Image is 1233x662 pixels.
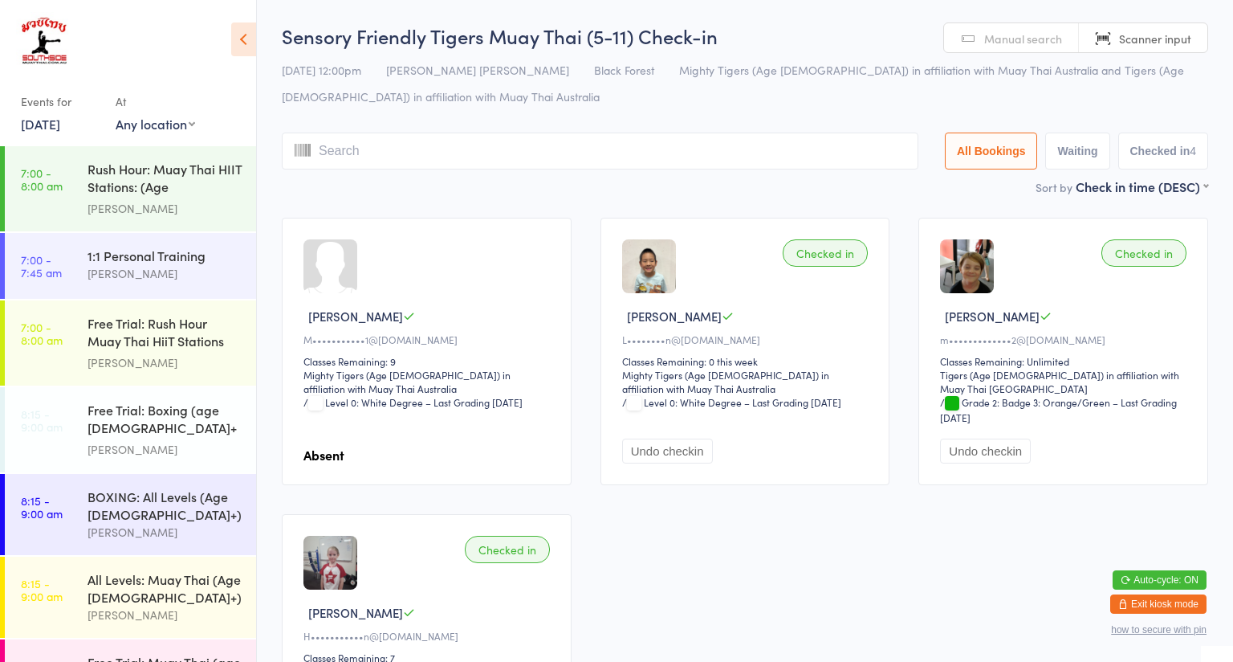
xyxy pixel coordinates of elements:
div: [PERSON_NAME] [87,523,242,541]
a: 8:15 -9:00 amBOXING: All Levels (Age [DEMOGRAPHIC_DATA]+)[PERSON_NAME] [5,474,256,555]
span: [PERSON_NAME] [PERSON_NAME] [386,62,569,78]
div: At [116,88,195,115]
div: [PERSON_NAME] [87,353,242,372]
div: Checked in [783,239,868,267]
time: 8:15 - 9:00 am [21,407,63,433]
div: All Levels: Muay Thai (Age [DEMOGRAPHIC_DATA]+) [87,570,242,606]
div: [PERSON_NAME] [87,440,242,459]
span: [DATE] 12:00pm [282,62,361,78]
div: Check in time (DESC) [1076,178,1208,195]
div: [PERSON_NAME] [87,199,242,218]
div: H•••••••••••n@[DOMAIN_NAME] [303,629,555,643]
img: image1679096608.png [940,239,994,293]
span: Manual search [984,31,1062,47]
span: [PERSON_NAME] [308,604,403,621]
span: [PERSON_NAME] [627,308,722,325]
div: Mighty Tigers (Age [DEMOGRAPHIC_DATA]) in affiliation with Muay Thai Australia [303,368,555,395]
span: / Level 0: White Degree – Last Grading [DATE] [622,395,841,409]
input: Search [282,133,918,170]
div: L••••••••n@[DOMAIN_NAME] [622,333,873,346]
button: Undo checkin [622,439,713,464]
div: Classes Remaining: Unlimited [940,354,1191,368]
div: M•••••••••••1@[DOMAIN_NAME] [303,333,555,346]
div: Mighty Tigers (Age [DEMOGRAPHIC_DATA]) in affiliation with Muay Thai Australia [622,368,873,395]
div: Free Trial: Rush Hour Muay Thai HiiT Stations (age... [87,314,242,353]
div: Rush Hour: Muay Thai HIIT Stations: (Age [DEMOGRAPHIC_DATA]+) [87,160,242,199]
div: 1:1 Personal Training [87,247,242,264]
div: Tigers (Age [DEMOGRAPHIC_DATA]) in affiliation with Muay Thai [GEOGRAPHIC_DATA] [940,368,1191,395]
strong: Absent [303,446,344,464]
a: [DATE] [21,115,60,133]
span: / Level 0: White Degree – Last Grading [DATE] [303,395,523,409]
a: 7:00 -8:00 amRush Hour: Muay Thai HIIT Stations: (Age [DEMOGRAPHIC_DATA]+)[PERSON_NAME] [5,146,256,231]
div: [PERSON_NAME] [87,606,242,624]
time: 7:00 - 8:00 am [21,321,63,346]
span: Black Forest [594,62,654,78]
div: BOXING: All Levels (Age [DEMOGRAPHIC_DATA]+) [87,488,242,523]
h2: Sensory Friendly Tigers Muay Thai (5-11) Check-in [282,22,1208,49]
button: Checked in4 [1118,133,1209,170]
div: Any location [116,115,195,133]
span: [PERSON_NAME] [308,308,403,325]
button: Exit kiosk mode [1110,595,1207,614]
span: Scanner input [1119,31,1191,47]
div: 4 [1190,145,1196,157]
span: Mighty Tigers (Age [DEMOGRAPHIC_DATA]) in affiliation with Muay Thai Australia and Tigers (Age [D... [282,62,1184,104]
a: 8:15 -9:00 amFree Trial: Boxing (age [DEMOGRAPHIC_DATA]+ years)[PERSON_NAME] [5,387,256,472]
div: Checked in [1101,239,1186,267]
time: 7:00 - 8:00 am [21,166,63,192]
div: Classes Remaining: 0 this week [622,354,873,368]
img: image1746835846.png [622,239,676,293]
div: Free Trial: Boxing (age [DEMOGRAPHIC_DATA]+ years) [87,401,242,440]
a: 7:00 -7:45 am1:1 Personal Training[PERSON_NAME] [5,233,256,299]
button: Waiting [1045,133,1109,170]
div: m•••••••••••••2@[DOMAIN_NAME] [940,333,1191,346]
img: image1746844725.png [303,536,357,590]
img: Southside Muay Thai & Fitness [16,12,71,72]
div: [PERSON_NAME] [87,264,242,283]
label: Sort by [1036,179,1072,195]
a: 8:15 -9:00 amAll Levels: Muay Thai (Age [DEMOGRAPHIC_DATA]+)[PERSON_NAME] [5,557,256,638]
time: 7:00 - 7:45 am [21,253,62,279]
span: [PERSON_NAME] [945,308,1040,325]
button: how to secure with pin [1111,624,1207,635]
button: Auto-cycle: ON [1113,570,1207,590]
button: All Bookings [945,133,1038,170]
button: Undo checkin [940,439,1031,464]
time: 8:15 - 9:00 am [21,494,63,520]
div: Checked in [465,536,550,563]
time: 8:15 - 9:00 am [21,577,63,603]
a: 7:00 -8:00 amFree Trial: Rush Hour Muay Thai HiiT Stations (age...[PERSON_NAME] [5,300,256,386]
div: Classes Remaining: 9 [303,354,555,368]
div: Events for [21,88,100,115]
